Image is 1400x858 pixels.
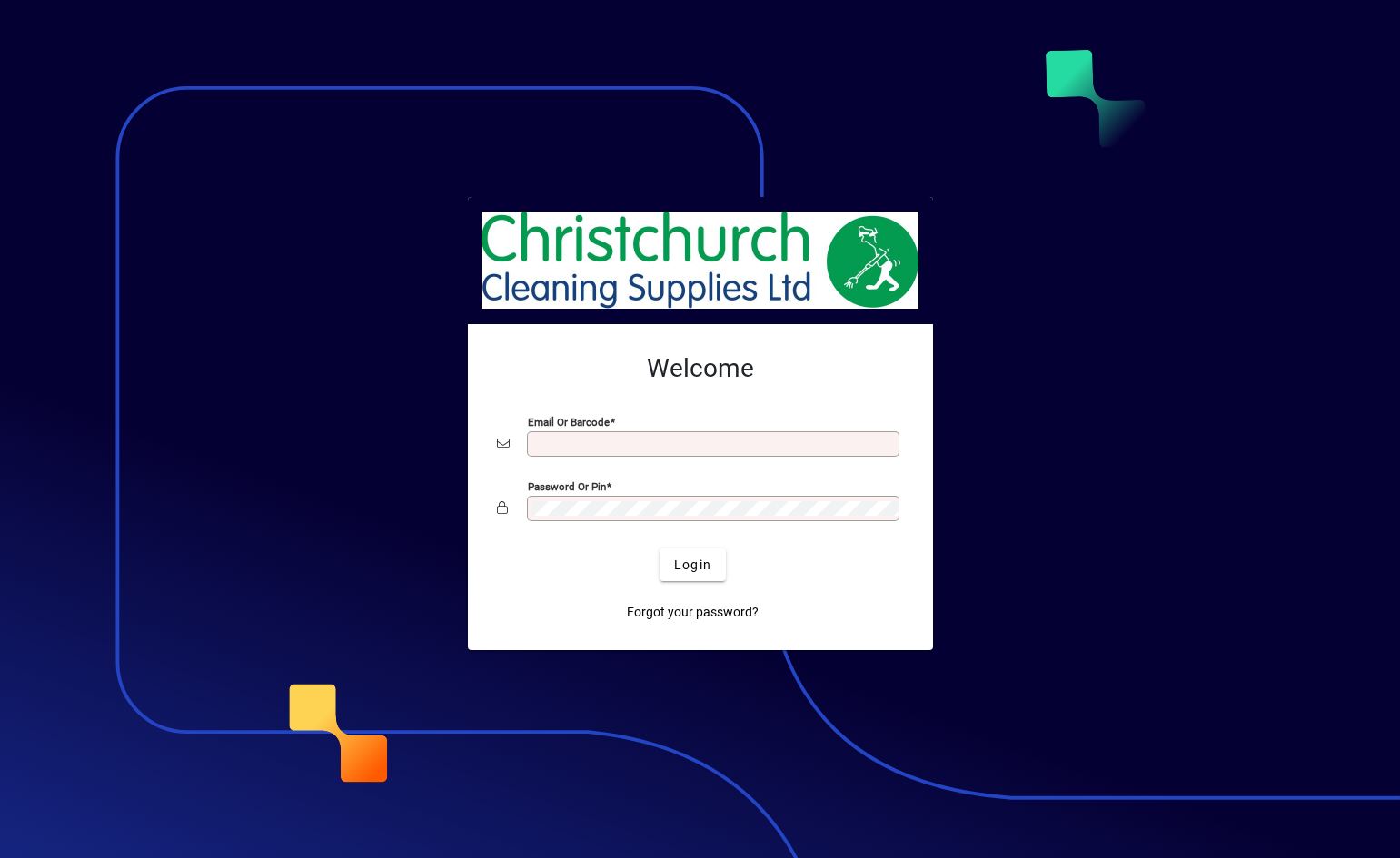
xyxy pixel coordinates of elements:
[674,556,711,575] span: Login
[528,416,610,429] mat-label: Email or Barcode
[620,596,766,628] a: Forgot your password?
[497,353,904,384] h2: Welcome
[528,480,606,493] mat-label: Password or Pin
[627,603,759,622] span: Forgot your password?
[660,548,726,581] button: Login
